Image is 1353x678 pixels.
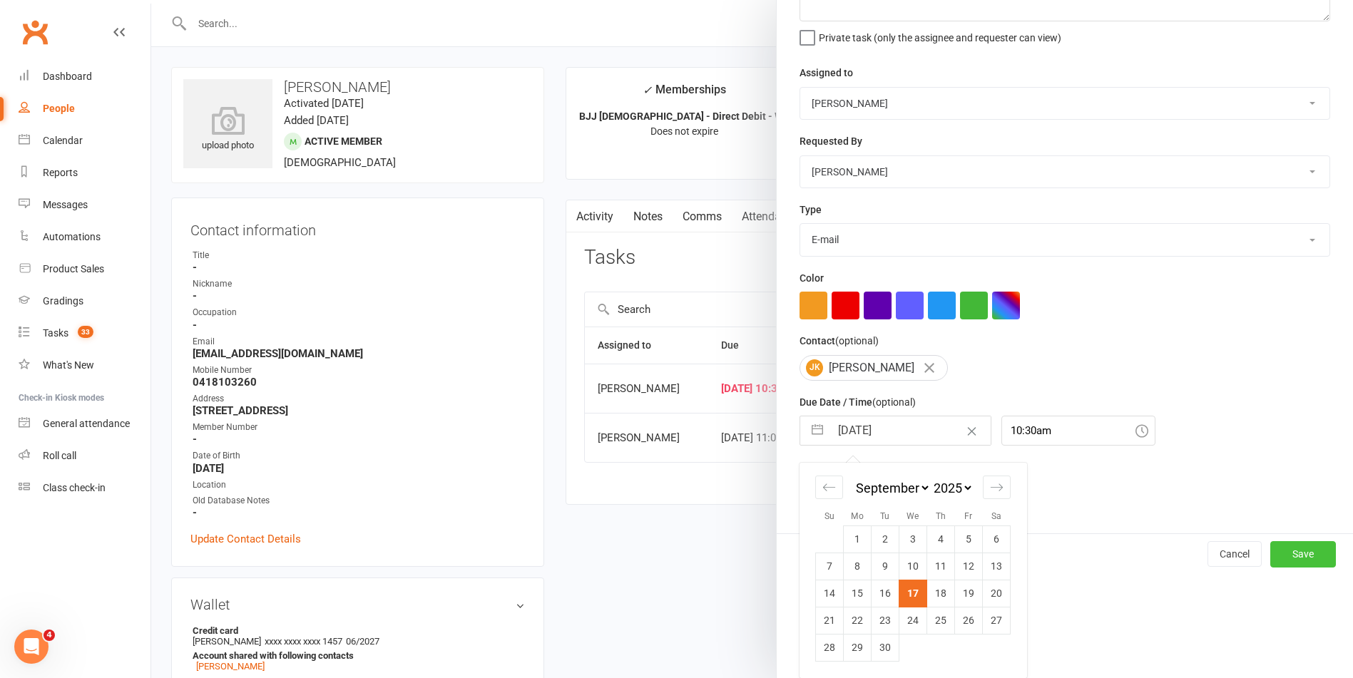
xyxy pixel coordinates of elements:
a: Messages [19,189,150,221]
td: Thursday, September 4, 2025 [927,525,955,553]
a: People [19,93,150,125]
td: Wednesday, September 10, 2025 [899,553,927,580]
td: Wednesday, September 3, 2025 [899,525,927,553]
a: Roll call [19,440,150,472]
div: Calendar [800,463,1026,678]
td: Monday, September 15, 2025 [844,580,872,607]
small: (optional) [872,396,916,408]
small: (optional) [835,335,879,346]
div: Move forward to switch to the next month. [983,476,1011,499]
button: Cancel [1208,541,1262,567]
small: Sa [991,511,1001,521]
small: Fr [964,511,972,521]
div: Class check-in [43,482,106,493]
div: Product Sales [43,263,104,274]
a: Automations [19,221,150,253]
span: Private task (only the assignee and requester can view) [819,27,1061,43]
td: Tuesday, September 2, 2025 [872,525,899,553]
div: Roll call [43,450,76,461]
small: Mo [851,511,864,521]
label: Email preferences [800,459,882,475]
td: Sunday, September 28, 2025 [816,634,844,661]
span: 33 [78,326,93,338]
a: Calendar [19,125,150,157]
a: Tasks 33 [19,317,150,349]
label: Type [800,202,822,217]
a: Reports [19,157,150,189]
td: Friday, September 19, 2025 [955,580,983,607]
a: Product Sales [19,253,150,285]
a: Clubworx [17,14,53,50]
small: Su [824,511,834,521]
a: Dashboard [19,61,150,93]
td: Friday, September 26, 2025 [955,607,983,634]
div: Gradings [43,295,83,307]
label: Contact [800,333,879,349]
td: Sunday, September 21, 2025 [816,607,844,634]
div: Tasks [43,327,68,339]
td: Saturday, September 20, 2025 [983,580,1011,607]
a: General attendance kiosk mode [19,408,150,440]
td: Selected. Wednesday, September 17, 2025 [899,580,927,607]
td: Saturday, September 6, 2025 [983,525,1011,553]
label: Assigned to [800,65,853,81]
div: Calendar [43,135,83,146]
label: Color [800,270,824,286]
div: What's New [43,359,94,371]
div: Reports [43,167,78,178]
span: 4 [44,630,55,641]
td: Thursday, September 18, 2025 [927,580,955,607]
td: Tuesday, September 16, 2025 [872,580,899,607]
td: Tuesday, September 23, 2025 [872,607,899,634]
a: What's New [19,349,150,381]
td: Monday, September 1, 2025 [844,525,872,553]
label: Requested By [800,133,862,149]
td: Monday, September 22, 2025 [844,607,872,634]
div: Dashboard [43,71,92,82]
td: Friday, September 5, 2025 [955,525,983,553]
a: Gradings [19,285,150,317]
div: General attendance [43,418,130,429]
td: Saturday, September 13, 2025 [983,553,1011,580]
div: Messages [43,199,88,210]
td: Sunday, September 14, 2025 [816,580,844,607]
span: JK [806,359,823,376]
td: Wednesday, September 24, 2025 [899,607,927,634]
div: [PERSON_NAME] [800,355,948,381]
td: Thursday, September 25, 2025 [927,607,955,634]
label: Due Date / Time [800,394,916,410]
small: Th [936,511,946,521]
td: Sunday, September 7, 2025 [816,553,844,580]
button: Save [1270,541,1336,567]
td: Monday, September 8, 2025 [844,553,872,580]
a: Class kiosk mode [19,472,150,504]
small: We [907,511,919,521]
td: Saturday, September 27, 2025 [983,607,1011,634]
div: Move backward to switch to the previous month. [815,476,843,499]
td: Thursday, September 11, 2025 [927,553,955,580]
td: Monday, September 29, 2025 [844,634,872,661]
td: Friday, September 12, 2025 [955,553,983,580]
iframe: Intercom live chat [14,630,48,664]
td: Tuesday, September 9, 2025 [872,553,899,580]
small: Tu [880,511,889,521]
td: Tuesday, September 30, 2025 [872,634,899,661]
button: Clear Date [959,417,984,444]
div: Automations [43,231,101,242]
div: People [43,103,75,114]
